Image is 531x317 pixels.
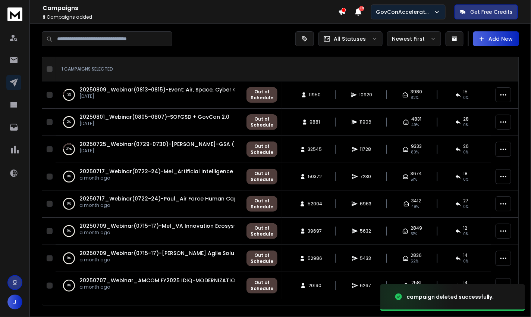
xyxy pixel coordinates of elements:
[360,283,371,289] span: 6267
[251,89,273,101] div: Out of Schedule
[251,171,273,183] div: Out of Schedule
[67,91,72,99] p: 13 %
[79,113,229,121] a: 20250801_Webinar(0805-0807)-SOFGSD + GovCon 2.0
[43,14,45,20] span: 9
[411,258,419,264] span: 52 %
[406,293,494,301] div: campaign deleted successfully.
[464,231,469,237] span: 0 %
[411,252,422,258] span: 2836
[360,201,371,207] span: 6963
[360,228,371,234] span: 5632
[79,257,235,263] p: a month ago
[411,231,417,237] span: 51 %
[56,272,242,299] td: 0%20250707_Webinar_AMCOM FY2025 IDIQ-MODERNIZATION-ARMYa month ago
[79,86,258,93] a: 20250809_Webinar(0813-0815)-Event: Air, Space, Cyber Con2025
[56,163,242,190] td: 0%20250717_Webinar(0722-24)-Mel_Artificial Intelligence Support to NATO Modeling and Simulationa ...
[308,283,321,289] span: 20190
[411,177,417,183] span: 51 %
[464,225,468,231] span: 12
[411,89,422,95] span: 3980
[359,6,364,11] span: 39
[251,116,273,128] div: Out of Schedule
[79,284,235,290] p: a month ago
[360,255,371,261] span: 5433
[56,57,242,81] th: 1 campaigns selected
[308,255,322,261] span: 52986
[308,228,322,234] span: 39697
[79,168,349,175] a: 20250717_Webinar(0722-24)-Mel_Artificial Intelligence Support to NATO Modeling and Simulation
[251,280,273,292] div: Out of Schedule
[411,122,419,128] span: 49 %
[360,174,371,180] span: 7230
[79,148,235,154] p: [DATE]
[470,8,513,16] p: Get Free Credits
[464,122,469,128] span: 0 %
[464,171,468,177] span: 18
[309,92,321,98] span: 11950
[359,92,372,98] span: 10920
[67,282,71,289] p: 0 %
[67,173,71,180] p: 0 %
[464,143,469,149] span: 26
[455,4,518,19] button: Get Free Credits
[464,198,469,204] span: 27
[79,195,259,202] a: 20250717_Webinar(0722-24)-Paul_Air Force Human Capital CSO
[412,198,421,204] span: 3412
[464,252,468,258] span: 14
[56,109,242,136] td: 2%20250801_Webinar(0805-0807)-SOFGSD + GovCon 2.0[DATE]
[251,198,273,210] div: Out of Schedule
[308,146,322,152] span: 32545
[310,119,320,125] span: 9881
[79,93,235,99] p: [DATE]
[251,143,273,155] div: Out of Schedule
[43,4,338,13] h1: Campaigns
[464,95,469,101] span: 0 %
[56,81,242,109] td: 13%20250809_Webinar(0813-0815)-Event: Air, Space, Cyber Con2025[DATE]
[7,295,22,310] button: J
[308,201,322,207] span: 52004
[464,89,468,95] span: 15
[360,119,372,125] span: 11906
[473,31,519,46] button: Add New
[79,277,257,284] a: 20250707_Webinar_AMCOM FY2025 IDIQ-MODERNIZATION-ARMY
[412,204,419,210] span: 49 %
[43,14,338,20] p: Campaigns added
[251,225,273,237] div: Out of Schedule
[251,252,273,264] div: Out of Schedule
[66,146,72,153] p: 36 %
[79,222,484,230] a: 20250709_Webinar(0715-17)-Mel_VA Innovation Ecosystem (VHAIE)-Broad Agency Announcement (BAA)-Sui...
[79,175,235,181] p: a month ago
[464,204,469,210] span: 0 %
[79,249,415,257] a: 20250709_Webinar(0715-17)-[PERSON_NAME] Agile Solutions Test (FAST) Commercial Solutions Opening ...
[79,140,249,148] a: 20250725_Webinar(0729-0730)-[PERSON_NAME]-GSA (GCA)
[79,121,229,127] p: [DATE]
[67,200,71,208] p: 0 %
[464,258,469,264] span: 0 %
[56,136,242,163] td: 36%20250725_Webinar(0729-0730)-[PERSON_NAME]-GSA (GCA)[DATE]
[56,190,242,218] td: 0%20250717_Webinar(0722-24)-Paul_Air Force Human Capital CSOa month ago
[411,116,421,122] span: 4831
[464,116,469,122] span: 28
[67,118,71,126] p: 2 %
[56,245,242,272] td: 0%20250709_Webinar(0715-17)-[PERSON_NAME] Agile Solutions Test (FAST) Commercial Solutions Openin...
[387,31,441,46] button: Newest First
[308,174,322,180] span: 50372
[360,146,371,152] span: 11728
[411,225,422,231] span: 2849
[79,202,235,208] p: a month ago
[411,143,422,149] span: 9333
[376,8,433,16] p: GovConAccelerator
[411,171,422,177] span: 3674
[79,230,235,236] p: a month ago
[464,177,469,183] span: 0 %
[67,227,71,235] p: 0 %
